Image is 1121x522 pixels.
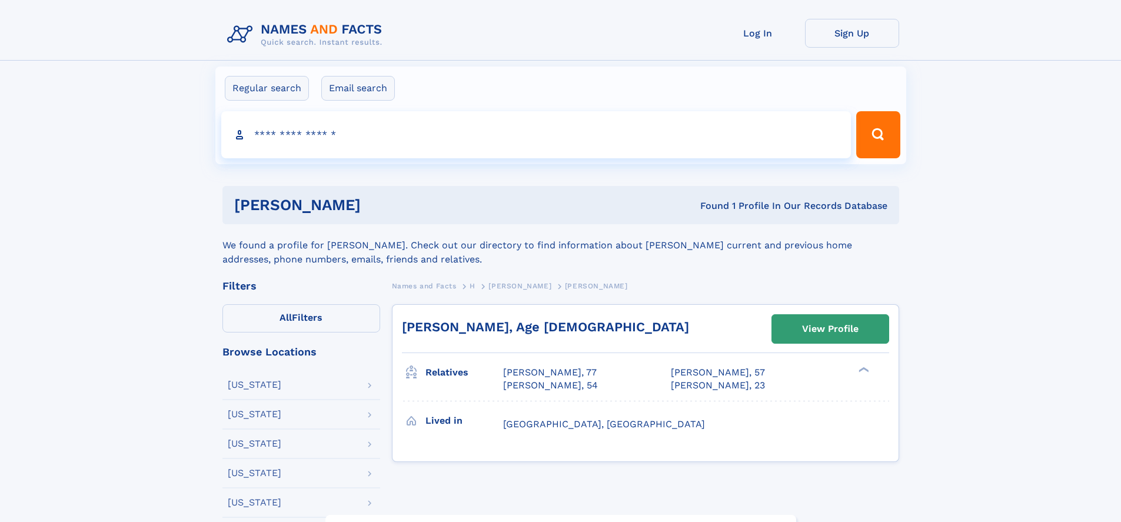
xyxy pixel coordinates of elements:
[222,19,392,51] img: Logo Names and Facts
[234,198,531,212] h1: [PERSON_NAME]
[225,76,309,101] label: Regular search
[503,379,598,392] a: [PERSON_NAME], 54
[321,76,395,101] label: Email search
[488,278,551,293] a: [PERSON_NAME]
[488,282,551,290] span: [PERSON_NAME]
[392,278,457,293] a: Names and Facts
[222,224,899,267] div: We found a profile for [PERSON_NAME]. Check out our directory to find information about [PERSON_N...
[772,315,889,343] a: View Profile
[802,315,859,343] div: View Profile
[425,411,503,431] h3: Lived in
[503,366,597,379] a: [PERSON_NAME], 77
[228,498,281,507] div: [US_STATE]
[228,468,281,478] div: [US_STATE]
[470,278,475,293] a: H
[565,282,628,290] span: [PERSON_NAME]
[228,380,281,390] div: [US_STATE]
[503,418,705,430] span: [GEOGRAPHIC_DATA], [GEOGRAPHIC_DATA]
[470,282,475,290] span: H
[402,320,689,334] a: [PERSON_NAME], Age [DEMOGRAPHIC_DATA]
[221,111,851,158] input: search input
[856,111,900,158] button: Search Button
[228,439,281,448] div: [US_STATE]
[671,366,765,379] a: [PERSON_NAME], 57
[222,281,380,291] div: Filters
[222,347,380,357] div: Browse Locations
[222,304,380,333] label: Filters
[711,19,805,48] a: Log In
[856,366,870,374] div: ❯
[425,363,503,383] h3: Relatives
[280,312,292,323] span: All
[530,200,887,212] div: Found 1 Profile In Our Records Database
[228,410,281,419] div: [US_STATE]
[805,19,899,48] a: Sign Up
[671,379,765,392] a: [PERSON_NAME], 23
